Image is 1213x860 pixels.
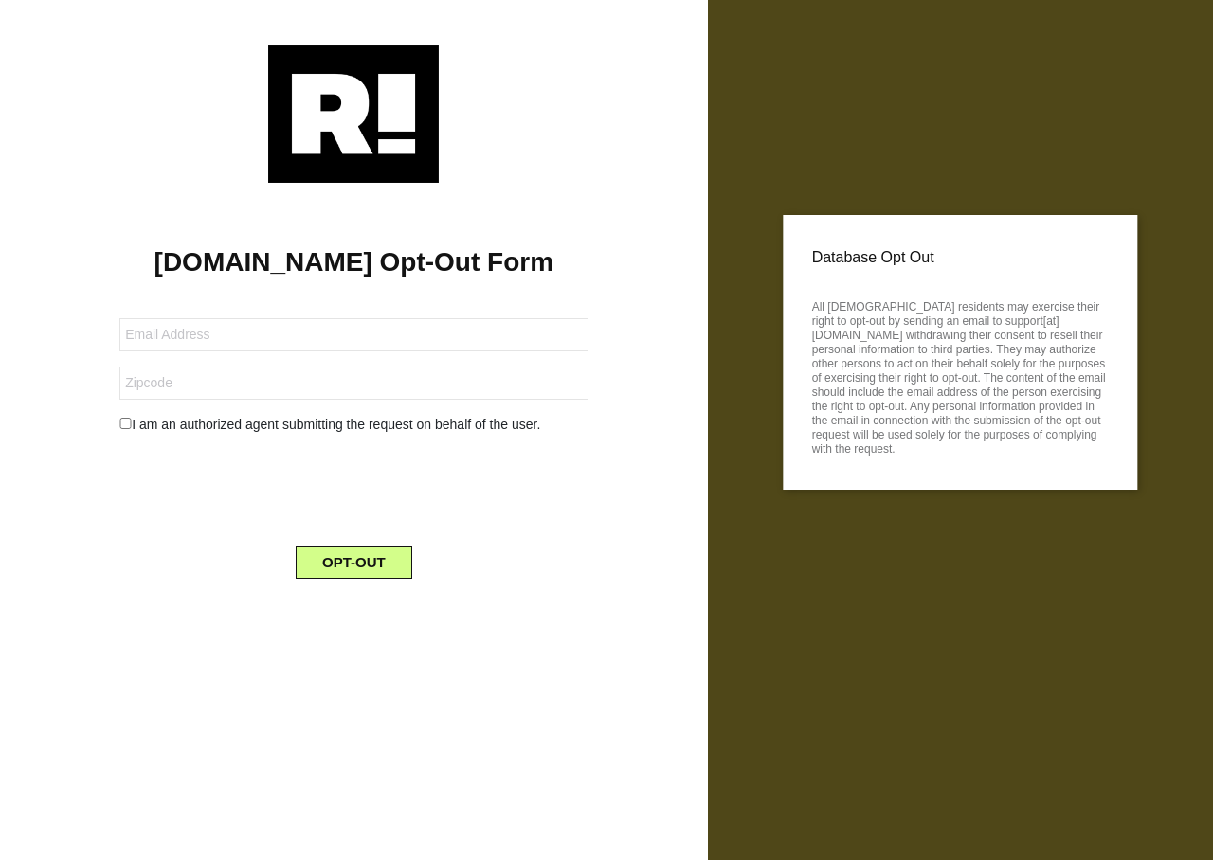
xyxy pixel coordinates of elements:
[105,415,602,435] div: I am an authorized agent submitting the request on behalf of the user.
[119,367,588,400] input: Zipcode
[28,246,679,278] h1: [DOMAIN_NAME] Opt-Out Form
[209,450,498,524] iframe: reCAPTCHA
[812,243,1109,272] p: Database Opt Out
[268,45,439,183] img: Retention.com
[119,318,588,351] input: Email Address
[812,295,1109,457] p: All [DEMOGRAPHIC_DATA] residents may exercise their right to opt-out by sending an email to suppo...
[296,546,412,579] button: OPT-OUT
